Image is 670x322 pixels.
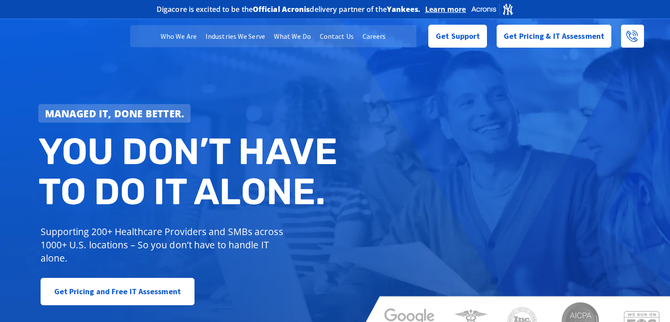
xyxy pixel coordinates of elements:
[497,25,611,48] a: Get Pricing & IT Assessment
[504,27,604,45] span: Get Pricing & IT Assessment
[425,5,466,14] a: Learn more
[38,104,191,123] a: Managed IT, done better.
[315,25,358,47] a: Contact Us
[41,278,195,305] a: Get Pricing and Free IT Assessment
[38,131,342,212] h2: You don’t have to do IT alone.
[26,23,86,49] img: DigaCore Technology Consulting
[269,25,315,47] a: What We Do
[156,25,201,47] a: Who We Are
[471,3,514,15] img: Acronis
[45,107,184,120] strong: Managed IT, done better.
[358,25,390,47] a: Careers
[428,25,487,48] a: Get Support
[387,4,421,14] b: Yankees.
[253,4,310,14] b: Official Acronis
[41,225,287,265] p: Supporting 200+ Healthcare Providers and SMBs across 1000+ U.S. locations – So you don’t have to ...
[436,27,480,45] span: Get Support
[54,283,181,300] span: Get Pricing and Free IT Assessment
[130,25,416,47] nav: Menu
[201,25,269,47] a: Industries We Serve
[157,6,421,13] h2: Digacore is excited to be the delivery partner of the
